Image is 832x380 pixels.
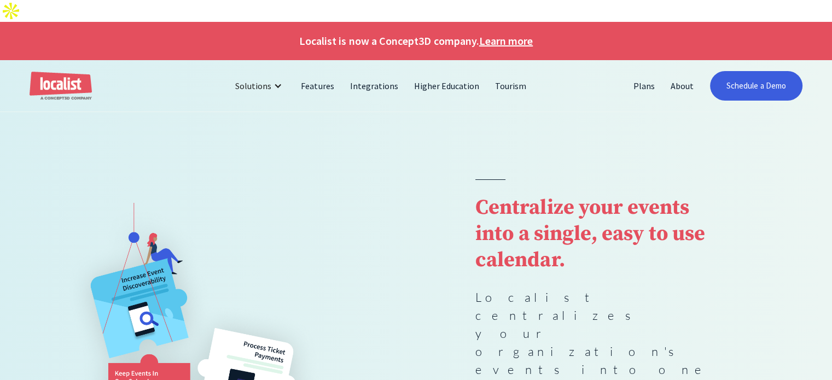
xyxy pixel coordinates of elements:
div: Solutions [227,73,293,99]
a: About [663,73,702,99]
a: Higher Education [406,73,488,99]
div: Solutions [235,79,271,92]
a: Features [293,73,342,99]
a: Learn more [479,33,533,49]
a: Integrations [342,73,406,99]
a: Schedule a Demo [710,71,802,101]
a: home [30,72,92,101]
a: Plans [626,73,663,99]
strong: Centralize your events into a single, easy to use calendar. [475,195,705,273]
a: Tourism [487,73,534,99]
